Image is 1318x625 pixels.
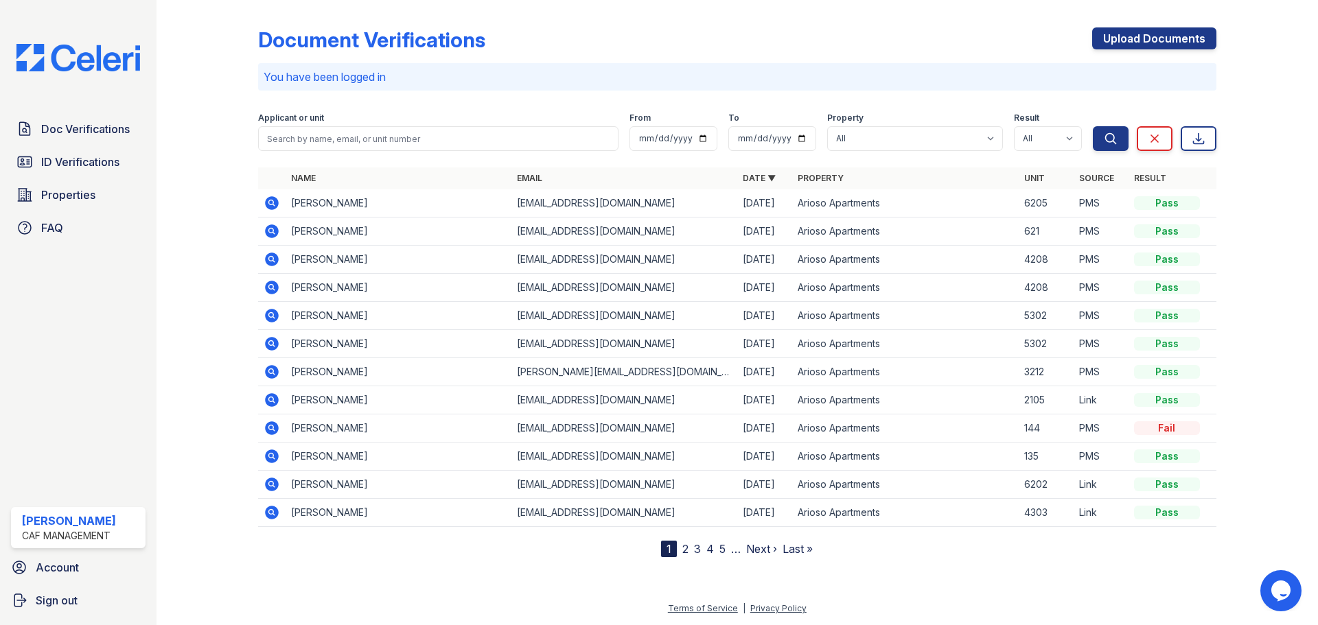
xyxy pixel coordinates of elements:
div: Pass [1134,449,1200,463]
a: 5 [719,542,726,556]
td: [PERSON_NAME] [286,443,511,471]
a: Sign out [5,587,151,614]
td: [DATE] [737,330,792,358]
td: [DATE] [737,246,792,274]
div: Pass [1134,224,1200,238]
label: Property [827,113,864,123]
td: Arioso Apartments [792,217,1018,246]
td: [DATE] [737,274,792,302]
iframe: chat widget [1260,570,1304,611]
div: | [743,603,745,613]
td: [PERSON_NAME] [286,471,511,499]
a: 4 [706,542,714,556]
div: Pass [1134,281,1200,294]
div: Pass [1134,337,1200,351]
div: Document Verifications [258,27,485,52]
td: 135 [1019,443,1074,471]
td: [PERSON_NAME] [286,414,511,443]
a: Result [1134,173,1166,183]
td: [EMAIL_ADDRESS][DOMAIN_NAME] [511,246,737,274]
a: Terms of Service [668,603,738,613]
td: [PERSON_NAME] [286,499,511,527]
td: [EMAIL_ADDRESS][DOMAIN_NAME] [511,386,737,414]
a: 2 [682,542,689,556]
a: Doc Verifications [11,115,146,143]
a: Upload Documents [1092,27,1216,49]
td: [DATE] [737,471,792,499]
td: [EMAIL_ADDRESS][DOMAIN_NAME] [511,302,737,330]
td: PMS [1074,274,1129,302]
a: Account [5,554,151,581]
td: [EMAIL_ADDRESS][DOMAIN_NAME] [511,330,737,358]
td: [EMAIL_ADDRESS][DOMAIN_NAME] [511,274,737,302]
td: 144 [1019,414,1074,443]
td: Link [1074,499,1129,527]
div: Pass [1134,477,1200,491]
td: Link [1074,386,1129,414]
td: PMS [1074,443,1129,471]
a: Date ▼ [743,173,776,183]
td: [EMAIL_ADDRESS][DOMAIN_NAME] [511,471,737,499]
td: [PERSON_NAME] [286,217,511,246]
td: [EMAIL_ADDRESS][DOMAIN_NAME] [511,414,737,443]
td: PMS [1074,246,1129,274]
a: Source [1079,173,1114,183]
td: [PERSON_NAME][EMAIL_ADDRESS][DOMAIN_NAME] [511,358,737,386]
div: Pass [1134,309,1200,322]
td: [PERSON_NAME] [286,302,511,330]
td: [PERSON_NAME] [286,358,511,386]
label: Applicant or unit [258,113,324,123]
td: Link [1074,471,1129,499]
td: [DATE] [737,189,792,217]
td: 6205 [1019,189,1074,217]
a: Privacy Policy [750,603,807,613]
td: 6202 [1019,471,1074,499]
td: Arioso Apartments [792,414,1018,443]
td: 5302 [1019,330,1074,358]
a: Unit [1024,173,1045,183]
label: To [728,113,739,123]
span: FAQ [41,220,63,236]
td: 4303 [1019,499,1074,527]
td: [EMAIL_ADDRESS][DOMAIN_NAME] [511,443,737,471]
td: PMS [1074,189,1129,217]
td: 2105 [1019,386,1074,414]
td: PMS [1074,330,1129,358]
span: Account [36,559,79,576]
a: ID Verifications [11,148,146,176]
div: Pass [1134,365,1200,379]
div: 1 [661,541,677,557]
td: Arioso Apartments [792,499,1018,527]
td: [EMAIL_ADDRESS][DOMAIN_NAME] [511,217,737,246]
td: [DATE] [737,443,792,471]
td: Arioso Apartments [792,386,1018,414]
div: Fail [1134,421,1200,435]
td: Arioso Apartments [792,274,1018,302]
td: [DATE] [737,386,792,414]
td: [DATE] [737,358,792,386]
td: Arioso Apartments [792,189,1018,217]
td: 4208 [1019,274,1074,302]
td: Arioso Apartments [792,302,1018,330]
span: Properties [41,187,95,203]
img: CE_Logo_Blue-a8612792a0a2168367f1c8372b55b34899dd931a85d93a1a3d3e32e68fde9ad4.png [5,44,151,71]
div: Pass [1134,506,1200,519]
a: 3 [694,542,701,556]
label: Result [1014,113,1039,123]
td: 621 [1019,217,1074,246]
div: Pass [1134,393,1200,407]
td: [PERSON_NAME] [286,386,511,414]
td: [PERSON_NAME] [286,189,511,217]
td: [DATE] [737,499,792,527]
div: CAF Management [22,529,116,543]
td: [DATE] [737,302,792,330]
label: From [629,113,651,123]
td: PMS [1074,358,1129,386]
td: [EMAIL_ADDRESS][DOMAIN_NAME] [511,189,737,217]
td: PMS [1074,414,1129,443]
a: FAQ [11,214,146,241]
span: Doc Verifications [41,121,130,137]
td: [DATE] [737,414,792,443]
td: 3212 [1019,358,1074,386]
